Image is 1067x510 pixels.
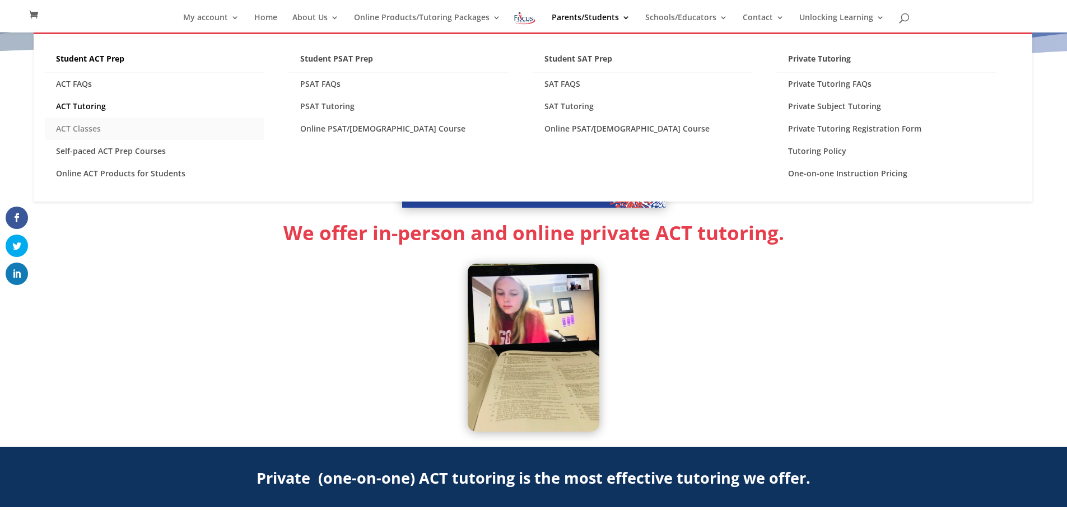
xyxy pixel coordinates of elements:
a: Tutoring Policy [777,140,996,162]
a: Home [254,13,277,32]
a: One-on-one Instruction Pricing [777,162,996,185]
a: SAT FAQS [533,73,753,95]
a: ACT Classes [45,118,264,140]
img: Focus on Learning [513,10,537,26]
a: Parents/Students [552,13,630,32]
a: Student SAT Prep [533,51,753,73]
a: Schools/Educators [645,13,728,32]
a: PSAT Tutoring [289,95,509,118]
a: ACT Tutoring [45,95,264,118]
a: SAT Tutoring [533,95,753,118]
a: ACT FAQs [45,73,264,95]
a: Student ACT Prep [45,51,264,73]
a: My account [183,13,239,32]
a: Online Products/Tutoring Packages [354,13,501,32]
a: Private Tutoring Registration Form [777,118,996,140]
p: Private (one-on-one) ACT tutoring is the most effective tutoring we offer. [231,465,836,492]
a: PSAT FAQs [289,73,509,95]
a: Online ACT Products for Students [45,162,264,185]
a: Online PSAT/[DEMOGRAPHIC_DATA] Course [289,118,509,140]
strong: We offer in-person and online private ACT tutoring. [283,219,784,246]
a: Unlocking Learning [799,13,884,32]
a: Private Tutoring [777,51,996,73]
a: Private Tutoring FAQs [777,73,996,95]
a: Student PSAT Prep [289,51,509,73]
a: Online PSAT/[DEMOGRAPHIC_DATA] Course [533,118,753,140]
a: Contact [743,13,784,32]
a: Self-paced ACT Prep Courses [45,140,264,162]
img: ACT Tutoring through Zoom [468,264,599,432]
a: About Us [292,13,339,32]
a: Private Subject Tutoring [777,95,996,118]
